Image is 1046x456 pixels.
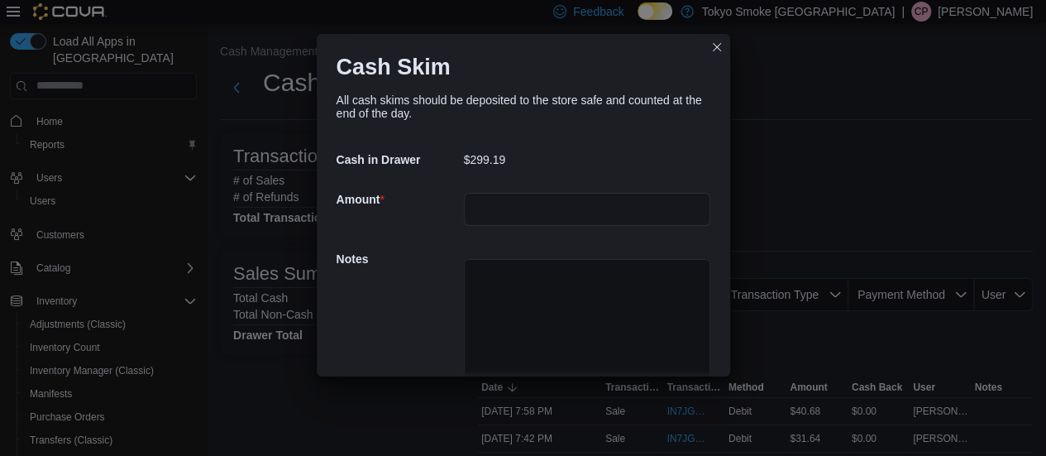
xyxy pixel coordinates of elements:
[337,143,461,176] h5: Cash in Drawer
[464,153,506,166] p: $299.19
[337,54,451,80] h1: Cash Skim
[337,94,710,120] div: All cash skims should be deposited to the store safe and counted at the end of the day.
[707,37,727,57] button: Closes this modal window
[337,183,461,216] h5: Amount
[337,242,461,276] h5: Notes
